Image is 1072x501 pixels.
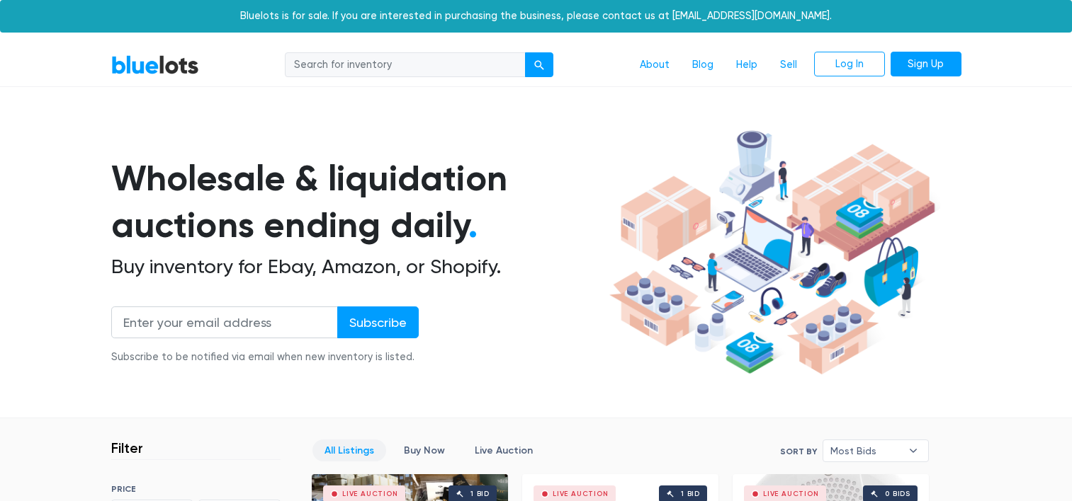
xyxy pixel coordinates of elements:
[463,439,545,461] a: Live Auction
[898,440,928,461] b: ▾
[111,54,199,75] a: BlueLots
[111,155,604,249] h1: Wholesale & liquidation auctions ending daily
[763,490,819,497] div: Live Auction
[814,52,885,77] a: Log In
[830,440,901,461] span: Most Bids
[111,255,604,279] h2: Buy inventory for Ebay, Amazon, or Shopify.
[780,445,817,458] label: Sort By
[111,306,338,338] input: Enter your email address
[285,52,526,78] input: Search for inventory
[342,490,398,497] div: Live Auction
[111,439,143,456] h3: Filter
[468,204,478,246] span: .
[681,490,700,497] div: 1 bid
[553,490,609,497] div: Live Auction
[111,350,419,365] div: Subscribe to be notified via email when new inventory is listed.
[337,306,419,338] input: Subscribe
[604,124,940,381] img: hero-ee84e7d0318cb26816c560f6b4441b76977f77a177738b4e94f68c95b2b83dbb.png
[470,490,490,497] div: 1 bid
[392,439,457,461] a: Buy Now
[725,52,769,79] a: Help
[628,52,681,79] a: About
[312,439,386,461] a: All Listings
[885,490,910,497] div: 0 bids
[111,484,281,494] h6: PRICE
[891,52,961,77] a: Sign Up
[769,52,808,79] a: Sell
[681,52,725,79] a: Blog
